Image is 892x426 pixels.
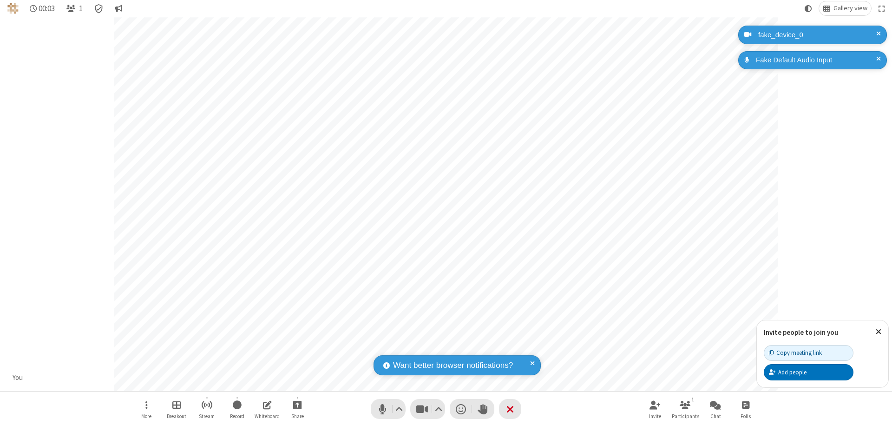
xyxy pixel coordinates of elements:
[672,413,699,419] span: Participants
[223,396,251,422] button: Start recording
[741,413,751,419] span: Polls
[819,1,871,15] button: Change layout
[689,395,697,404] div: 1
[410,399,445,419] button: Stop video (⌘+Shift+V)
[90,1,108,15] div: Meeting details Encryption enabled
[111,1,126,15] button: Conversation
[193,396,221,422] button: Start streaming
[141,413,151,419] span: More
[499,399,521,419] button: End or leave meeting
[764,328,838,337] label: Invite people to join you
[472,399,494,419] button: Raise hand
[62,1,86,15] button: Open participant list
[764,364,853,380] button: Add people
[253,396,281,422] button: Open shared whiteboard
[393,399,406,419] button: Audio settings
[450,399,472,419] button: Send a reaction
[79,4,83,13] span: 1
[649,413,661,419] span: Invite
[26,1,59,15] div: Timer
[163,396,190,422] button: Manage Breakout Rooms
[753,55,880,66] div: Fake Default Audio Input
[9,373,26,383] div: You
[702,396,729,422] button: Open chat
[769,348,822,357] div: Copy meeting link
[199,413,215,419] span: Stream
[291,413,304,419] span: Share
[671,396,699,422] button: Open participant list
[39,4,55,13] span: 00:03
[255,413,280,419] span: Whiteboard
[230,413,244,419] span: Record
[764,345,853,361] button: Copy meeting link
[869,320,888,343] button: Close popover
[755,30,880,40] div: fake_device_0
[833,5,867,12] span: Gallery view
[732,396,760,422] button: Open poll
[283,396,311,422] button: Start sharing
[132,396,160,422] button: Open menu
[801,1,816,15] button: Using system theme
[641,396,669,422] button: Invite participants (⌘+Shift+I)
[710,413,721,419] span: Chat
[167,413,186,419] span: Breakout
[7,3,19,14] img: QA Selenium DO NOT DELETE OR CHANGE
[433,399,445,419] button: Video setting
[371,399,406,419] button: Mute (⌘+Shift+A)
[393,359,513,372] span: Want better browser notifications?
[875,1,889,15] button: Fullscreen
